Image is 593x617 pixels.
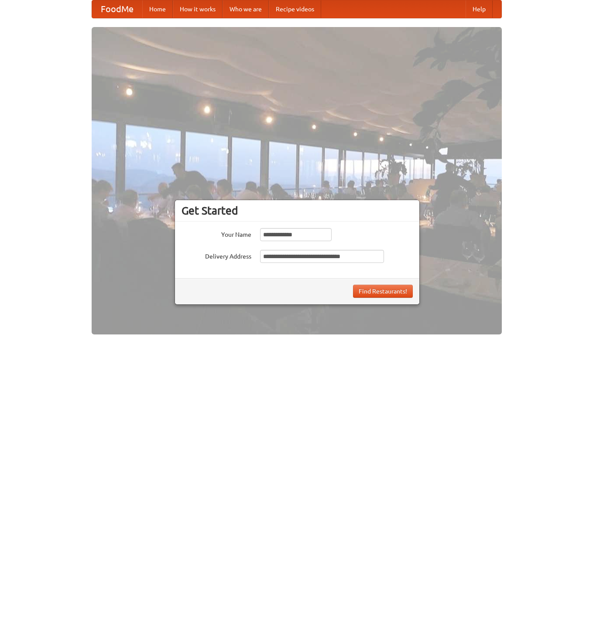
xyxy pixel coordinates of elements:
a: Recipe videos [269,0,321,18]
a: Home [142,0,173,18]
a: How it works [173,0,223,18]
button: Find Restaurants! [353,285,413,298]
a: Who we are [223,0,269,18]
label: Your Name [182,228,251,239]
h3: Get Started [182,204,413,217]
a: Help [466,0,493,18]
label: Delivery Address [182,250,251,261]
a: FoodMe [92,0,142,18]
